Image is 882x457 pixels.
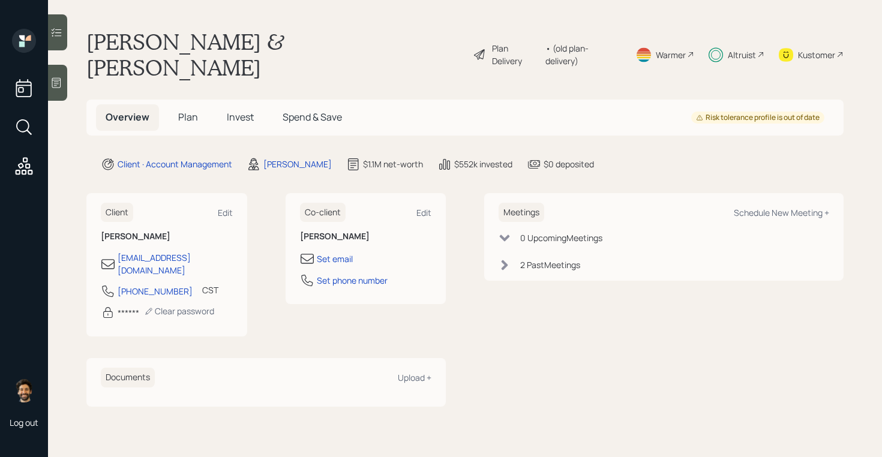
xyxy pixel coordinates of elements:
[454,158,512,170] div: $552k invested
[300,231,432,242] h6: [PERSON_NAME]
[398,372,431,383] div: Upload +
[520,231,602,244] div: 0 Upcoming Meeting s
[544,158,594,170] div: $0 deposited
[101,203,133,223] h6: Client
[798,49,835,61] div: Kustomer
[86,29,463,80] h1: [PERSON_NAME] & [PERSON_NAME]
[283,110,342,124] span: Spend & Save
[520,258,580,271] div: 2 Past Meeting s
[728,49,756,61] div: Altruist
[734,207,829,218] div: Schedule New Meeting +
[106,110,149,124] span: Overview
[178,110,198,124] span: Plan
[144,305,214,317] div: Clear password
[12,378,36,402] img: eric-schwartz-headshot.png
[118,251,233,276] div: [EMAIL_ADDRESS][DOMAIN_NAME]
[263,158,332,170] div: [PERSON_NAME]
[492,42,539,67] div: Plan Delivery
[101,368,155,387] h6: Documents
[202,284,218,296] div: CST
[118,158,232,170] div: Client · Account Management
[696,113,820,123] div: Risk tolerance profile is out of date
[317,252,353,265] div: Set email
[317,274,388,287] div: Set phone number
[545,42,621,67] div: • (old plan-delivery)
[416,207,431,218] div: Edit
[363,158,423,170] div: $1.1M net-worth
[499,203,544,223] h6: Meetings
[118,285,193,297] div: [PHONE_NUMBER]
[300,203,346,223] h6: Co-client
[218,207,233,218] div: Edit
[101,231,233,242] h6: [PERSON_NAME]
[656,49,686,61] div: Warmer
[10,417,38,428] div: Log out
[227,110,254,124] span: Invest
